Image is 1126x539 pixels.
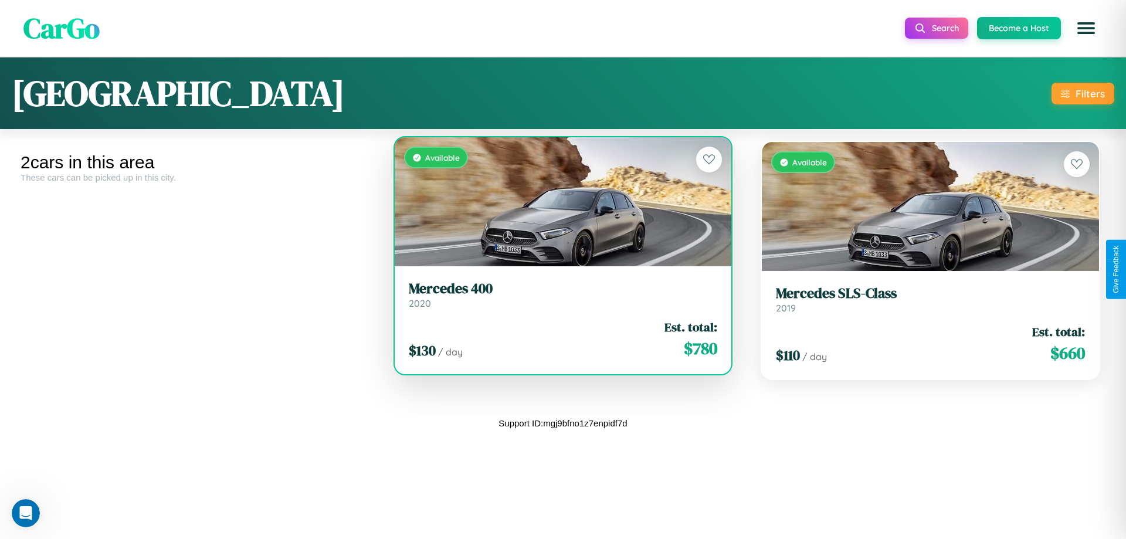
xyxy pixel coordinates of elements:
h1: [GEOGRAPHIC_DATA] [12,69,345,117]
button: Filters [1052,83,1114,104]
span: / day [438,346,463,358]
span: Available [792,157,827,167]
button: Open menu [1070,12,1103,45]
div: 2 cars in this area [21,152,371,172]
h3: Mercedes 400 [409,280,718,297]
span: $ 660 [1050,341,1085,365]
span: $ 110 [776,345,800,365]
span: Available [425,152,460,162]
span: Est. total: [1032,323,1085,340]
span: $ 130 [409,341,436,360]
span: Est. total: [664,318,717,335]
a: Mercedes 4002020 [409,280,718,309]
a: Mercedes SLS-Class2019 [776,285,1085,314]
div: Give Feedback [1112,246,1120,293]
span: $ 780 [684,337,717,360]
div: Filters [1076,87,1105,100]
button: Search [905,18,968,39]
div: These cars can be picked up in this city. [21,172,371,182]
span: CarGo [23,9,100,48]
span: Search [932,23,959,33]
iframe: Intercom live chat [12,499,40,527]
button: Become a Host [977,17,1061,39]
p: Support ID: mgj9bfno1z7enpidf7d [498,415,627,431]
span: 2020 [409,297,431,309]
span: / day [802,351,827,362]
span: 2019 [776,302,796,314]
h3: Mercedes SLS-Class [776,285,1085,302]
